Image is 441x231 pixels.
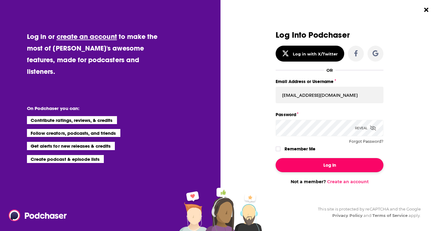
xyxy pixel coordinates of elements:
[27,105,149,111] li: On Podchaser you can:
[276,87,383,103] input: Email Address or Username
[326,68,333,73] div: OR
[9,210,67,221] img: Podchaser - Follow, Share and Rate Podcasts
[276,31,383,40] h3: Log Into Podchaser
[372,213,408,218] a: Terms of Service
[27,116,117,124] li: Contribute ratings, reviews, & credits
[27,155,104,163] li: Create podcast & episode lists
[332,213,363,218] a: Privacy Policy
[285,145,315,153] label: Remember Me
[293,51,338,56] div: Log in with X/Twitter
[27,129,120,137] li: Follow creators, podcasts, and friends
[57,32,117,41] a: create an account
[9,210,62,221] a: Podchaser - Follow, Share and Rate Podcasts
[355,120,376,136] div: Reveal
[313,206,421,219] div: This site is protected by reCAPTCHA and the Google and apply.
[276,46,344,62] button: Log in with X/Twitter
[276,111,383,119] label: Password
[276,179,383,184] div: Not a member?
[276,78,383,85] label: Email Address or Username
[349,139,383,144] button: Forgot Password?
[276,158,383,172] button: Log In
[27,142,115,150] li: Get alerts for new releases & credits
[420,4,432,16] button: Close Button
[327,179,369,184] a: Create an account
